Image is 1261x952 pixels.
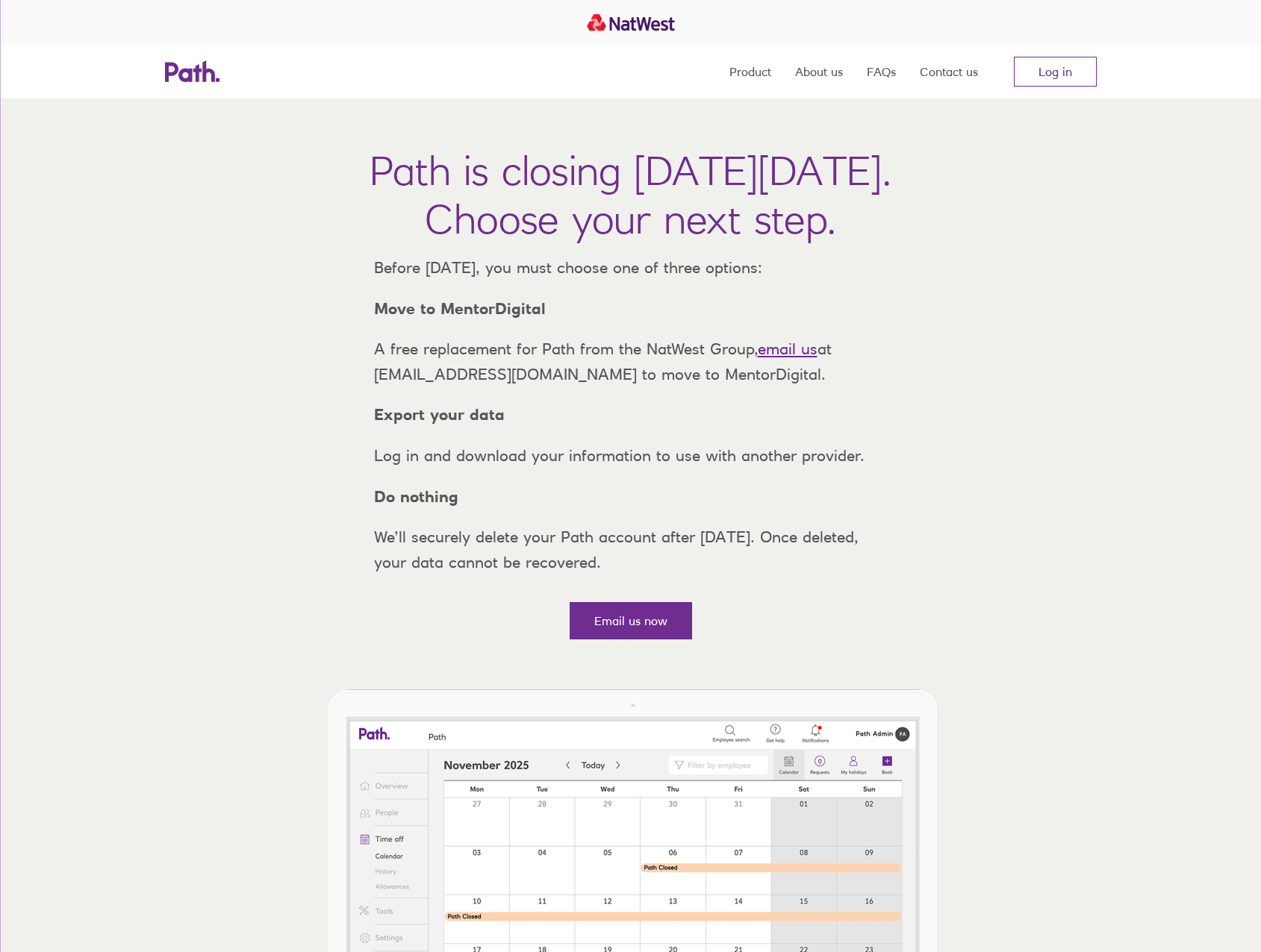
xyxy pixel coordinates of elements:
[920,45,978,98] a: Contact us
[362,255,900,281] p: Before [DATE], you must choose one of three options:
[374,405,505,424] strong: Export your data
[370,146,891,243] h1: Path is closing [DATE][DATE]. Choose your next step.
[1014,57,1097,87] a: Log in
[374,487,458,506] strong: Do nothing
[374,299,546,318] strong: Move to MentorDigital
[362,336,900,386] p: A free replacement for Path from the NatWest Group, at [EMAIL_ADDRESS][DOMAIN_NAME] to move to Me...
[570,602,692,639] a: Email us now
[362,443,900,469] p: Log in and download your information to use with another provider.
[362,524,900,574] p: We’ll securely delete your Path account after [DATE]. Once deleted, your data cannot be recovered.
[867,45,896,98] a: FAQs
[758,339,818,358] a: email us
[729,45,771,98] a: Product
[795,45,843,98] a: About us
